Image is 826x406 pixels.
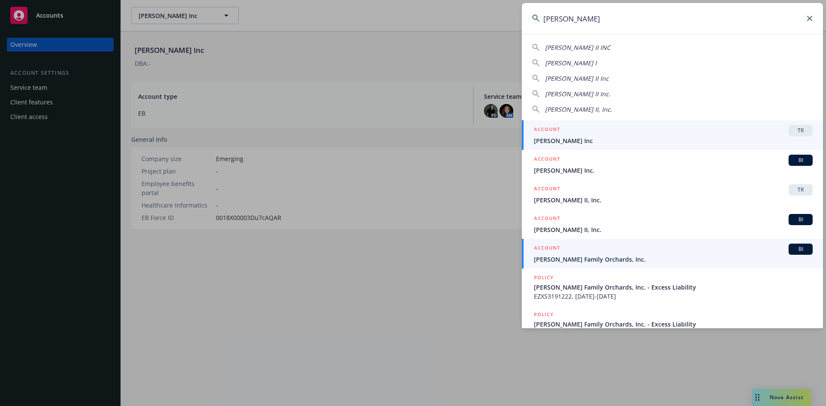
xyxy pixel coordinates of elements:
span: [PERSON_NAME] II Inc [545,74,609,82]
span: BI [792,216,809,223]
h5: POLICY [534,310,554,319]
h5: ACCOUNT [534,184,560,195]
span: [PERSON_NAME] Family Orchards, Inc. - Excess Liability [534,283,813,292]
span: [PERSON_NAME] Inc [534,136,813,145]
span: [PERSON_NAME] Family Orchards, Inc. - Excess Liability [534,320,813,329]
span: [PERSON_NAME] Family Orchards, Inc. [534,255,813,264]
span: [PERSON_NAME] II, Inc. [534,195,813,205]
span: [PERSON_NAME] Inc. [534,166,813,175]
a: POLICY[PERSON_NAME] Family Orchards, Inc. - Excess Liability [522,305,823,342]
span: BI [792,245,809,253]
span: EZXS3191222, [DATE]-[DATE] [534,292,813,301]
a: POLICY[PERSON_NAME] Family Orchards, Inc. - Excess LiabilityEZXS3191222, [DATE]-[DATE] [522,269,823,305]
h5: ACCOUNT [534,214,560,224]
span: TR [792,186,809,194]
a: ACCOUNTTR[PERSON_NAME] II, Inc. [522,180,823,209]
h5: ACCOUNT [534,244,560,254]
span: [PERSON_NAME] II INC [545,43,610,52]
span: TR [792,127,809,134]
span: [PERSON_NAME] II, Inc. [534,225,813,234]
h5: ACCOUNT [534,155,560,165]
h5: POLICY [534,273,554,282]
h5: ACCOUNT [534,125,560,135]
a: ACCOUNTBI[PERSON_NAME] II, Inc. [522,209,823,239]
span: [PERSON_NAME] II Inc. [545,90,610,98]
input: Search... [522,3,823,34]
a: ACCOUNTTR[PERSON_NAME] Inc [522,120,823,150]
span: [PERSON_NAME] II, Inc. [545,105,612,113]
a: ACCOUNTBI[PERSON_NAME] Family Orchards, Inc. [522,239,823,269]
span: BI [792,156,809,164]
span: [PERSON_NAME] I [545,59,597,67]
a: ACCOUNTBI[PERSON_NAME] Inc. [522,150,823,180]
